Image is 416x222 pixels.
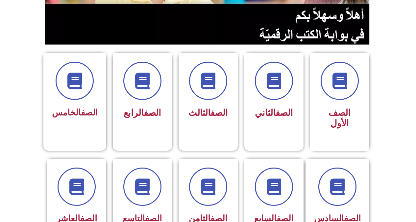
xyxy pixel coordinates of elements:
[255,108,293,118] span: الثاني
[144,108,161,118] a: الصف
[188,108,228,118] span: الثالث
[210,108,228,118] a: الصف
[329,108,351,129] span: الصف الأول
[124,108,161,118] span: الرابع
[81,108,98,117] a: الصف
[52,108,98,117] span: الخامس
[276,108,293,118] a: الصف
